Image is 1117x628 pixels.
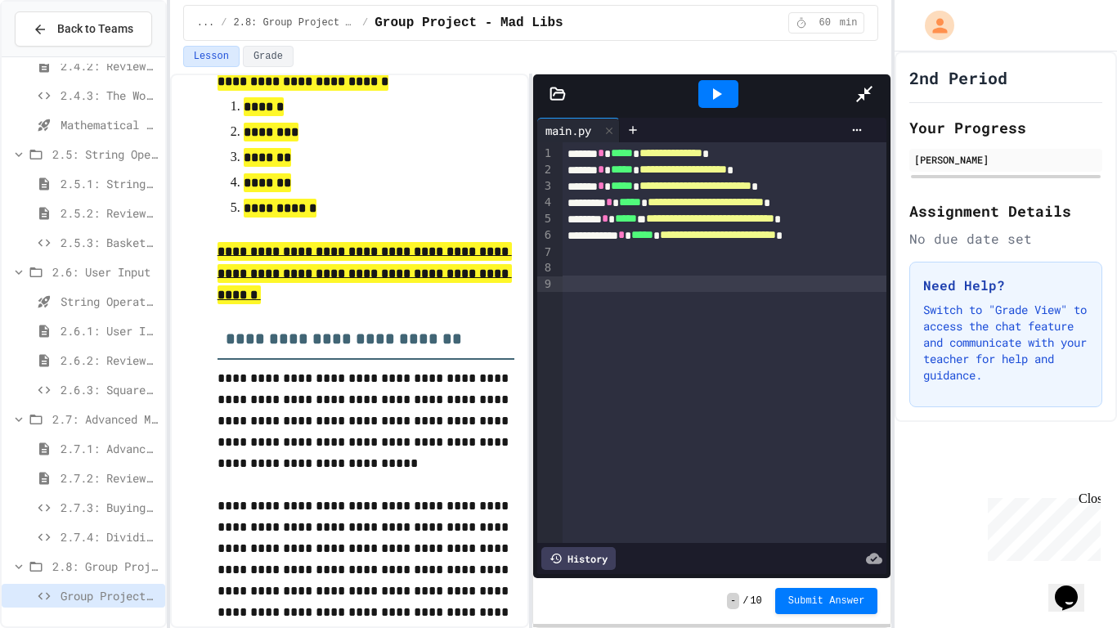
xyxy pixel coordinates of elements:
[537,122,599,139] div: main.py
[840,16,858,29] span: min
[7,7,113,104] div: Chat with us now!Close
[243,46,294,67] button: Grade
[61,116,159,133] span: Mathematical Operators - Quiz
[908,7,958,44] div: My Account
[61,352,159,369] span: 2.6.2: Review - User Input
[57,20,133,38] span: Back to Teams
[909,200,1102,222] h2: Assignment Details
[923,276,1088,295] h3: Need Help?
[197,16,215,29] span: ...
[61,587,159,604] span: Group Project - Mad Libs
[537,227,554,244] div: 6
[61,528,159,545] span: 2.7.4: Dividing a Number
[541,547,616,570] div: History
[61,440,159,457] span: 2.7.1: Advanced Math
[537,260,554,276] div: 8
[909,229,1102,249] div: No due date set
[52,558,159,575] span: 2.8: Group Project - Mad Libs
[362,16,368,29] span: /
[750,594,761,608] span: 10
[537,276,554,293] div: 9
[1048,563,1101,612] iframe: chat widget
[923,302,1088,384] p: Switch to "Grade View" to access the chat feature and communicate with your teacher for help and ...
[537,146,554,162] div: 1
[537,195,554,211] div: 4
[537,118,620,142] div: main.py
[727,593,739,609] span: -
[61,469,159,487] span: 2.7.2: Review - Advanced Math
[909,116,1102,139] h2: Your Progress
[61,499,159,516] span: 2.7.3: Buying Basketballs
[537,178,554,195] div: 3
[375,13,563,33] span: Group Project - Mad Libs
[183,46,240,67] button: Lesson
[537,211,554,227] div: 5
[61,322,159,339] span: 2.6.1: User Input
[537,162,554,178] div: 2
[981,491,1101,561] iframe: chat widget
[742,594,748,608] span: /
[221,16,227,29] span: /
[52,263,159,280] span: 2.6: User Input
[61,57,159,74] span: 2.4.2: Review - Mathematical Operators
[52,146,159,163] span: 2.5: String Operators
[61,293,159,310] span: String Operators - Quiz
[61,175,159,192] span: 2.5.1: String Operators
[61,381,159,398] span: 2.6.3: Squares and Circles
[15,11,152,47] button: Back to Teams
[788,594,865,608] span: Submit Answer
[61,87,159,104] span: 2.4.3: The World's Worst [PERSON_NAME] Market
[812,16,838,29] span: 60
[909,66,1007,89] h1: 2nd Period
[914,152,1097,167] div: [PERSON_NAME]
[537,244,554,261] div: 7
[61,204,159,222] span: 2.5.2: Review - String Operators
[52,410,159,428] span: 2.7: Advanced Math
[234,16,357,29] span: 2.8: Group Project - Mad Libs
[775,588,878,614] button: Submit Answer
[61,234,159,251] span: 2.5.3: Basketballs and Footballs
